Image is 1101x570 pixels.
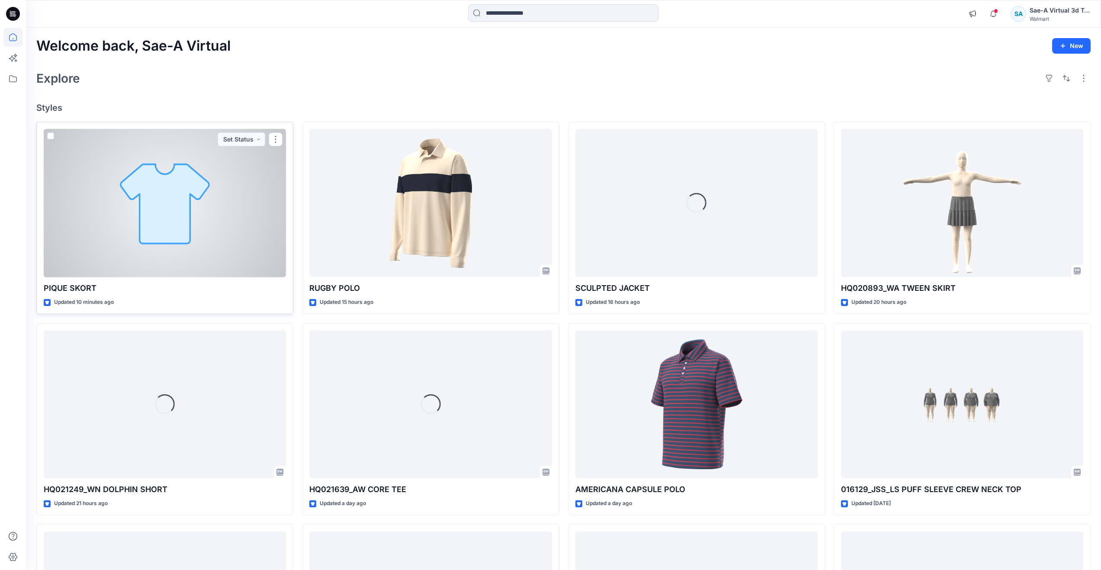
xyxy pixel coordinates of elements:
a: 016129_JSS_LS PUFF SLEEVE CREW NECK TOP [841,330,1083,479]
p: Updated [DATE] [851,499,891,508]
h4: Styles [36,103,1091,113]
p: Updated 16 hours ago [586,298,640,307]
p: PIQUE SKORT [44,282,286,294]
a: HQ020893_WA TWEEN SKIRT [841,129,1083,277]
a: PIQUE SKORT [44,129,286,277]
p: Updated a day ago [320,499,366,508]
p: SCULPTED JACKET [575,282,818,294]
p: Updated 20 hours ago [851,298,906,307]
button: New [1052,38,1091,54]
p: Updated 21 hours ago [54,499,108,508]
div: Walmart [1030,16,1090,22]
p: RUGBY POLO [309,282,552,294]
div: Sae-A Virtual 3d Team [1030,5,1090,16]
p: Updated a day ago [586,499,632,508]
p: Updated 10 minutes ago [54,298,114,307]
p: HQ020893_WA TWEEN SKIRT [841,282,1083,294]
p: HQ021639_AW CORE TEE [309,483,552,496]
a: RUGBY POLO [309,129,552,277]
div: SA [1011,6,1026,22]
p: 016129_JSS_LS PUFF SLEEVE CREW NECK TOP [841,483,1083,496]
h2: Welcome back, Sae-A Virtual [36,38,231,54]
p: HQ021249_WN DOLPHIN SHORT [44,483,286,496]
h2: Explore [36,71,80,85]
p: AMERICANA CAPSULE POLO [575,483,818,496]
a: AMERICANA CAPSULE POLO [575,330,818,479]
p: Updated 15 hours ago [320,298,373,307]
